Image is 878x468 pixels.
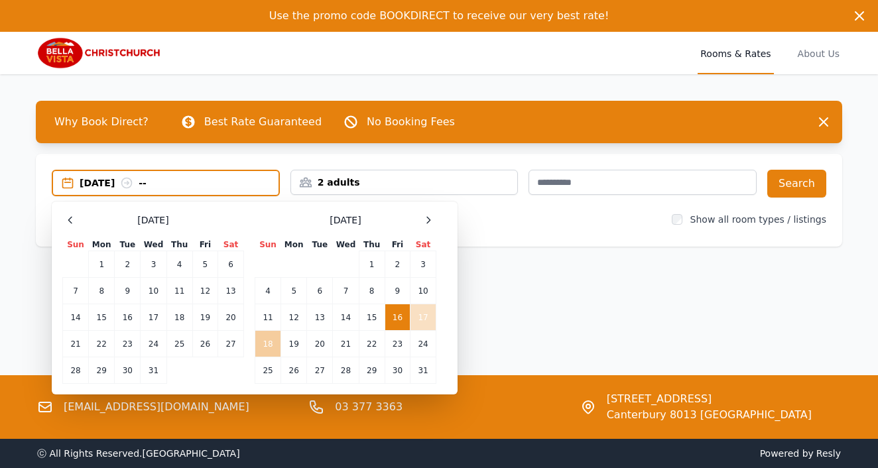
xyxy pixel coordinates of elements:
[192,331,218,357] td: 26
[281,357,307,384] td: 26
[192,239,218,251] th: Fri
[690,214,826,225] label: Show all room types / listings
[141,251,166,278] td: 3
[192,304,218,331] td: 19
[218,278,244,304] td: 13
[115,304,141,331] td: 16
[359,278,385,304] td: 8
[89,251,115,278] td: 1
[166,239,192,251] th: Thu
[281,304,307,331] td: 12
[607,391,812,407] span: [STREET_ADDRESS]
[37,448,240,459] span: ⓒ All Rights Reserved. [GEOGRAPHIC_DATA]
[410,304,436,331] td: 17
[63,357,89,384] td: 28
[359,357,385,384] td: 29
[218,331,244,357] td: 27
[141,331,166,357] td: 24
[698,32,773,74] a: Rooms & Rates
[385,278,410,304] td: 9
[64,399,249,415] a: [EMAIL_ADDRESS][DOMAIN_NAME]
[385,239,410,251] th: Fri
[166,251,192,278] td: 4
[307,278,333,304] td: 6
[359,331,385,357] td: 22
[218,304,244,331] td: 20
[255,357,281,384] td: 25
[115,278,141,304] td: 9
[192,251,218,278] td: 5
[795,32,842,74] a: About Us
[269,9,609,22] span: Use the promo code BOOKDIRECT to receive our very best rate!
[307,357,333,384] td: 27
[141,278,166,304] td: 10
[141,239,166,251] th: Wed
[307,239,333,251] th: Tue
[333,278,359,304] td: 7
[89,239,115,251] th: Mon
[255,239,281,251] th: Sun
[281,239,307,251] th: Mon
[367,114,455,130] p: No Booking Fees
[115,251,141,278] td: 2
[333,357,359,384] td: 28
[410,251,436,278] td: 3
[63,278,89,304] td: 7
[410,331,436,357] td: 24
[607,407,812,423] span: Canterbury 8013 [GEOGRAPHIC_DATA]
[255,278,281,304] td: 4
[333,239,359,251] th: Wed
[204,114,322,130] p: Best Rate Guaranteed
[141,357,166,384] td: 31
[385,357,410,384] td: 30
[166,304,192,331] td: 18
[44,109,159,135] span: Why Book Direct?
[333,304,359,331] td: 14
[359,239,385,251] th: Thu
[291,176,518,189] div: 2 adults
[410,239,436,251] th: Sat
[63,331,89,357] td: 21
[166,331,192,357] td: 25
[218,251,244,278] td: 6
[89,278,115,304] td: 8
[63,304,89,331] td: 14
[359,304,385,331] td: 15
[218,239,244,251] th: Sat
[410,278,436,304] td: 10
[307,304,333,331] td: 13
[115,239,141,251] th: Tue
[192,278,218,304] td: 12
[255,331,281,357] td: 18
[333,331,359,357] td: 21
[385,251,410,278] td: 2
[89,304,115,331] td: 15
[281,331,307,357] td: 19
[410,357,436,384] td: 31
[137,213,168,227] span: [DATE]
[166,278,192,304] td: 11
[89,357,115,384] td: 29
[63,239,89,251] th: Sun
[385,331,410,357] td: 23
[767,170,826,198] button: Search
[115,357,141,384] td: 30
[444,447,841,460] span: Powered by
[816,448,841,459] a: Resly
[36,37,163,69] img: Bella Vista Christchurch
[255,304,281,331] td: 11
[359,251,385,278] td: 1
[385,304,410,331] td: 16
[335,399,403,415] a: 03 377 3363
[80,176,279,190] div: [DATE] --
[89,331,115,357] td: 22
[330,213,361,227] span: [DATE]
[307,331,333,357] td: 20
[115,331,141,357] td: 23
[281,278,307,304] td: 5
[141,304,166,331] td: 17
